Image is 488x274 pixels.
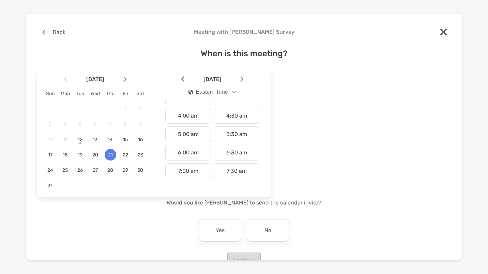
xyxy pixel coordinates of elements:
[64,76,67,82] img: Arrow icon
[120,167,131,173] span: 29
[74,167,86,173] span: 26
[135,137,146,142] span: 16
[264,225,271,236] p: No
[214,145,259,161] div: 6:30 am
[165,163,211,179] div: 7:00 am
[44,167,56,173] span: 24
[88,91,103,96] div: Wed
[43,91,58,96] div: Sun
[120,152,131,158] span: 22
[165,108,211,124] div: 4:00 am
[59,152,71,158] span: 18
[232,91,237,93] img: Open dropdown arrow
[214,126,259,142] div: 5:30 am
[103,91,118,96] div: Thu
[59,167,71,173] span: 25
[37,49,451,58] h4: When is this meeting?
[118,91,133,96] div: Fri
[37,25,71,40] button: Back
[59,121,71,127] span: 4
[120,106,131,112] span: 1
[42,29,48,35] img: button icon
[240,76,244,82] img: Arrow icon
[74,137,86,142] span: 12
[37,29,451,35] h4: Meeting with [PERSON_NAME] Survey
[214,163,259,179] div: 7:30 am
[120,121,131,127] span: 8
[69,76,122,82] span: [DATE]
[58,91,73,96] div: Mon
[188,90,193,95] img: icon
[44,183,56,188] span: 31
[105,152,116,158] span: 21
[135,106,146,112] span: 2
[44,152,56,158] span: 17
[74,121,86,127] span: 5
[135,121,146,127] span: 9
[89,167,101,173] span: 27
[133,91,148,96] div: Sat
[183,84,242,100] button: iconEastern Time
[73,91,88,96] div: Tue
[105,137,116,142] span: 14
[216,225,225,236] p: Yes
[37,198,451,207] p: Would you like [PERSON_NAME] to send the calendar invite?
[181,76,184,82] img: Arrow icon
[440,29,447,35] img: close modal
[165,126,211,142] div: 5:00 am
[89,152,101,158] span: 20
[74,152,86,158] span: 19
[120,137,131,142] span: 15
[105,121,116,127] span: 7
[89,121,101,127] span: 6
[105,167,116,173] span: 28
[135,167,146,173] span: 30
[44,121,56,127] span: 3
[59,137,71,142] span: 11
[165,145,211,161] div: 6:00 am
[123,76,127,82] img: Arrow icon
[135,152,146,158] span: 23
[214,108,259,124] div: 4:30 am
[89,137,101,142] span: 13
[188,89,228,95] div: Eastern Time
[186,76,239,82] span: [DATE]
[44,137,56,142] span: 10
